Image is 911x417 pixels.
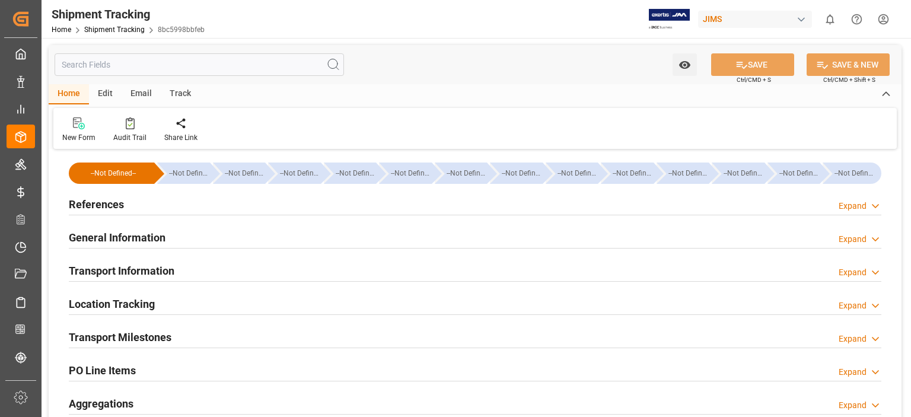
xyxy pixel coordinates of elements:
img: Exertis%20JAM%20-%20Email%20Logo.jpg_1722504956.jpg [649,9,690,30]
div: --Not Defined-- [546,163,598,184]
div: --Not Defined-- [502,163,543,184]
div: Home [49,84,89,104]
h2: Aggregations [69,396,133,412]
div: Expand [839,200,867,212]
div: --Not Defined-- [558,163,598,184]
div: Edit [89,84,122,104]
div: --Not Defined-- [657,163,709,184]
div: Share Link [164,132,198,143]
h2: Transport Milestones [69,329,171,345]
div: Expand [839,266,867,279]
div: --Not Defined-- [601,163,654,184]
div: --Not Defined-- [81,163,146,184]
span: Ctrl/CMD + S [737,75,771,84]
div: --Not Defined-- [324,163,377,184]
span: Ctrl/CMD + Shift + S [823,75,875,84]
div: --Not Defined-- [213,163,266,184]
div: --Not Defined-- [69,163,154,184]
button: show 0 new notifications [817,6,843,33]
div: --Not Defined-- [613,163,654,184]
div: --Not Defined-- [779,163,820,184]
div: Expand [839,399,867,412]
div: --Not Defined-- [668,163,709,184]
div: Expand [839,233,867,246]
div: --Not Defined-- [823,163,881,184]
div: Expand [839,300,867,312]
div: --Not Defined-- [268,163,321,184]
button: SAVE & NEW [807,53,890,76]
div: --Not Defined-- [447,163,488,184]
div: Shipment Tracking [52,5,205,23]
div: --Not Defined-- [169,163,210,184]
h2: General Information [69,230,165,246]
div: --Not Defined-- [435,163,488,184]
div: Expand [839,333,867,345]
div: --Not Defined-- [712,163,765,184]
button: open menu [673,53,697,76]
div: --Not Defined-- [336,163,377,184]
button: Help Center [843,6,870,33]
div: --Not Defined-- [225,163,266,184]
h2: Location Tracking [69,296,155,312]
div: Expand [839,366,867,378]
div: Track [161,84,200,104]
div: --Not Defined-- [391,163,432,184]
div: --Not Defined-- [280,163,321,184]
div: --Not Defined-- [379,163,432,184]
div: Email [122,84,161,104]
h2: References [69,196,124,212]
div: New Form [62,132,95,143]
div: --Not Defined-- [767,163,820,184]
div: --Not Defined-- [157,163,210,184]
div: --Not Defined-- [724,163,765,184]
div: JIMS [698,11,812,28]
div: --Not Defined-- [834,163,875,184]
a: Home [52,26,71,34]
input: Search Fields [55,53,344,76]
button: JIMS [698,8,817,30]
a: Shipment Tracking [84,26,145,34]
h2: PO Line Items [69,362,136,378]
div: --Not Defined-- [490,163,543,184]
div: Audit Trail [113,132,146,143]
h2: Transport Information [69,263,174,279]
button: SAVE [711,53,794,76]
